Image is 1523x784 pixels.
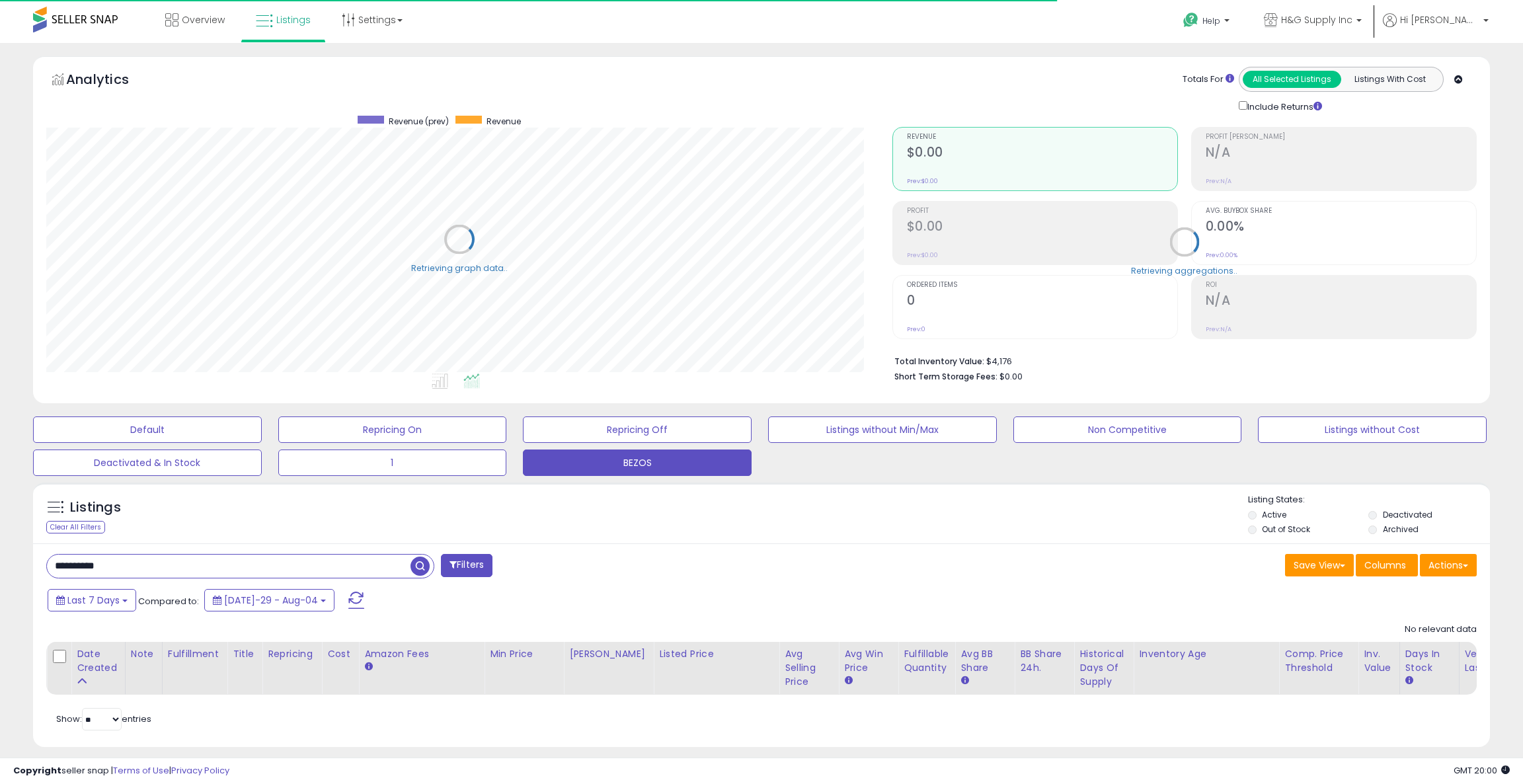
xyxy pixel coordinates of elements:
div: [PERSON_NAME] [569,647,648,661]
strong: Copyright [13,764,61,777]
button: Listings without Cost [1258,416,1487,443]
div: Fulfillable Quantity [904,647,949,675]
div: Clear All Filters [46,521,105,533]
span: Columns [1364,559,1406,572]
div: Listed Price [659,647,773,661]
label: Deactivated [1383,509,1432,520]
div: Note [131,647,157,661]
button: Actions [1420,554,1477,576]
button: Non Competitive [1013,416,1242,443]
span: Overview [182,13,225,26]
a: Terms of Use [113,764,169,777]
span: Last 7 Days [67,594,120,607]
span: Listings [276,13,311,26]
span: H&G Supply Inc [1281,13,1352,26]
div: Velocity Last 30d [1465,647,1513,675]
span: [DATE]-29 - Aug-04 [224,594,318,607]
div: Inventory Age [1139,647,1273,661]
small: Avg Win Price. [844,675,852,687]
label: Out of Stock [1262,524,1310,535]
h5: Analytics [66,70,155,92]
div: Avg BB Share [960,647,1009,675]
small: Days In Stock. [1405,675,1413,687]
button: Repricing Off [523,416,752,443]
a: Hi [PERSON_NAME] [1383,13,1489,43]
button: Deactivated & In Stock [33,450,262,476]
div: Totals For [1183,73,1234,86]
label: Archived [1383,524,1419,535]
div: Title [233,647,256,661]
div: Amazon Fees [364,647,479,661]
label: Active [1262,509,1286,520]
button: Listings With Cost [1341,71,1439,88]
button: [DATE]-29 - Aug-04 [204,589,334,611]
div: Include Returns [1229,98,1338,114]
span: Show: entries [56,713,151,725]
button: 1 [278,450,507,476]
div: Inv. value [1364,647,1393,675]
button: BEZOS [523,450,752,476]
p: Listing States: [1248,494,1491,506]
button: Last 7 Days [48,589,136,611]
div: Days In Stock [1405,647,1454,675]
button: Repricing On [278,416,507,443]
span: Compared to: [138,595,199,608]
div: Repricing [268,647,316,661]
small: Avg BB Share. [960,675,968,687]
div: No relevant data [1405,623,1477,636]
span: Help [1202,15,1220,26]
small: Amazon Fees. [364,661,372,673]
button: Listings without Min/Max [768,416,997,443]
div: Historical Days Of Supply [1079,647,1128,689]
button: Default [33,416,262,443]
button: Columns [1356,554,1418,576]
h5: Listings [70,498,121,517]
button: All Selected Listings [1243,71,1341,88]
div: Retrieving graph data.. [411,262,508,274]
a: Help [1173,2,1243,43]
div: Retrieving aggregations.. [1131,264,1237,276]
div: Avg Win Price [844,647,892,675]
div: Avg Selling Price [785,647,833,689]
button: Save View [1285,554,1354,576]
span: Hi [PERSON_NAME] [1400,13,1479,26]
div: BB Share 24h. [1020,647,1068,675]
div: Fulfillment [168,647,221,661]
div: Date Created [77,647,120,675]
span: 2025-08-12 20:00 GMT [1454,764,1510,777]
div: Min Price [490,647,558,661]
div: Cost [327,647,353,661]
div: Comp. Price Threshold [1284,647,1352,675]
div: seller snap | | [13,765,229,777]
a: Privacy Policy [171,764,229,777]
button: Filters [441,554,492,577]
i: Get Help [1183,12,1199,28]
